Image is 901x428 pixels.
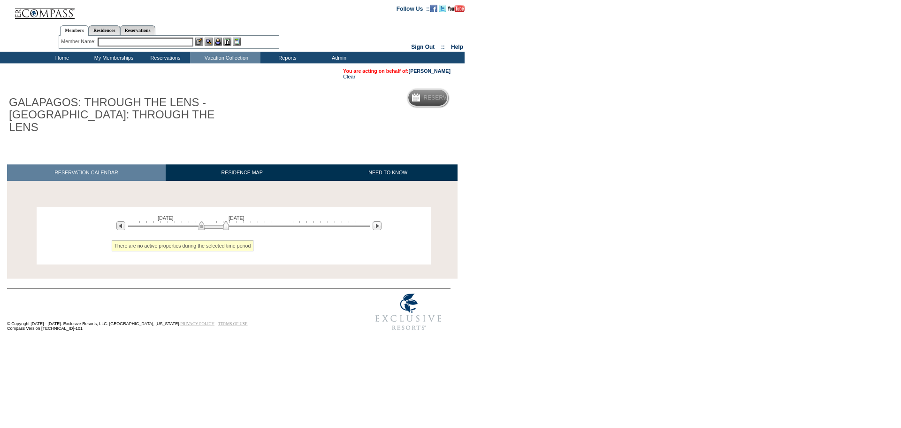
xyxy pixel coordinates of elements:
[424,95,496,101] h5: Reservation Calendar
[7,164,166,181] a: RESERVATION CALENDAR
[180,321,214,326] a: PRIVACY POLICY
[120,25,155,35] a: Reservations
[7,289,336,335] td: © Copyright [DATE] - [DATE]. Exclusive Resorts, LLC. [GEOGRAPHIC_DATA], [US_STATE]. Compass Versi...
[190,52,260,63] td: Vacation Collection
[448,5,465,11] a: Subscribe to our YouTube Channel
[318,164,458,181] a: NEED TO KNOW
[7,94,217,135] h1: GALAPAGOS: THROUGH THE LENS - [GEOGRAPHIC_DATA]: THROUGH THE LENS
[223,38,231,46] img: Reservations
[205,38,213,46] img: View
[158,215,174,221] span: [DATE]
[60,25,89,36] a: Members
[343,74,355,79] a: Clear
[448,5,465,12] img: Subscribe to our YouTube Channel
[218,321,248,326] a: TERMS OF USE
[87,52,138,63] td: My Memberships
[441,44,445,50] span: ::
[312,52,364,63] td: Admin
[233,38,241,46] img: b_calculator.gif
[214,38,222,46] img: Impersonate
[439,5,446,12] img: Follow us on Twitter
[116,221,125,230] img: Previous
[430,5,437,12] img: Become our fan on Facebook
[397,5,430,12] td: Follow Us ::
[166,164,319,181] a: RESIDENCE MAP
[195,38,203,46] img: b_edit.gif
[138,52,190,63] td: Reservations
[439,5,446,11] a: Follow us on Twitter
[229,215,244,221] span: [DATE]
[409,68,450,74] a: [PERSON_NAME]
[35,52,87,63] td: Home
[89,25,120,35] a: Residences
[367,288,450,335] img: Exclusive Resorts
[260,52,312,63] td: Reports
[343,68,450,74] span: You are acting on behalf of:
[61,38,97,46] div: Member Name:
[411,44,435,50] a: Sign Out
[112,240,254,251] div: There are no active properties during the selected time period
[451,44,463,50] a: Help
[430,5,437,11] a: Become our fan on Facebook
[373,221,382,230] img: Next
